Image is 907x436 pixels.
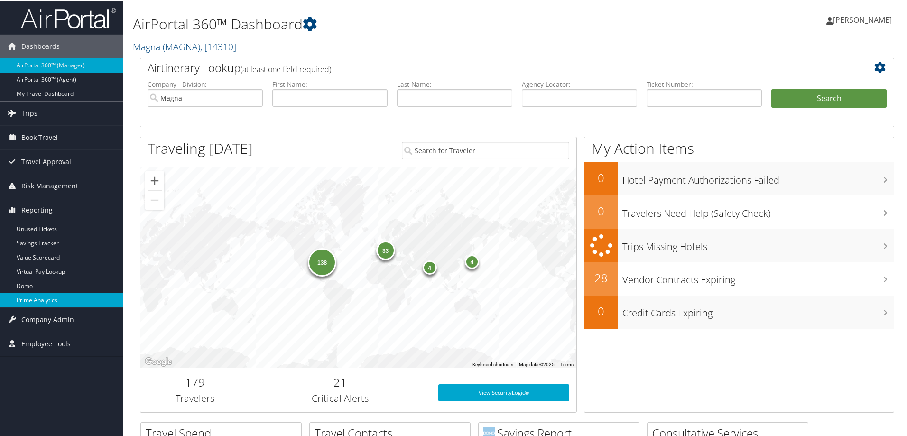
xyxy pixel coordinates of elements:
[272,79,388,88] label: First Name:
[308,247,336,276] div: 138
[622,234,894,252] h3: Trips Missing Hotels
[145,170,164,189] button: Zoom in
[21,173,78,197] span: Risk Management
[148,373,242,390] h2: 179
[257,391,424,404] h3: Critical Alerts
[21,197,53,221] span: Reporting
[519,361,555,366] span: Map data ©2025
[647,79,762,88] label: Ticket Number:
[257,373,424,390] h2: 21
[143,355,174,367] img: Google
[21,125,58,148] span: Book Travel
[397,79,512,88] label: Last Name:
[584,202,618,218] h2: 0
[143,355,174,367] a: Open this area in Google Maps (opens a new window)
[584,228,894,261] a: Trips Missing Hotels
[376,240,395,259] div: 33
[622,301,894,319] h3: Credit Cards Expiring
[21,6,116,28] img: airportal-logo.png
[584,195,894,228] a: 0Travelers Need Help (Safety Check)
[148,79,263,88] label: Company - Division:
[133,13,645,33] h1: AirPortal 360™ Dashboard
[148,138,253,158] h1: Traveling [DATE]
[148,59,824,75] h2: Airtinerary Lookup
[464,254,479,268] div: 4
[241,63,331,74] span: (at least one field required)
[584,138,894,158] h1: My Action Items
[133,39,236,52] a: Magna
[584,295,894,328] a: 0Credit Cards Expiring
[21,307,74,331] span: Company Admin
[148,391,242,404] h3: Travelers
[200,39,236,52] span: , [ 14310 ]
[402,141,569,158] input: Search for Traveler
[438,383,569,400] a: View SecurityLogic®
[560,361,574,366] a: Terms (opens in new tab)
[833,14,892,24] span: [PERSON_NAME]
[622,201,894,219] h3: Travelers Need Help (Safety Check)
[584,269,618,285] h2: 28
[584,169,618,185] h2: 0
[584,261,894,295] a: 28Vendor Contracts Expiring
[422,259,436,273] div: 4
[21,34,60,57] span: Dashboards
[21,331,71,355] span: Employee Tools
[584,302,618,318] h2: 0
[21,101,37,124] span: Trips
[622,268,894,286] h3: Vendor Contracts Expiring
[21,149,71,173] span: Travel Approval
[826,5,901,33] a: [PERSON_NAME]
[472,361,513,367] button: Keyboard shortcuts
[145,190,164,209] button: Zoom out
[622,168,894,186] h3: Hotel Payment Authorizations Failed
[163,39,200,52] span: ( MAGNA )
[522,79,637,88] label: Agency Locator:
[584,161,894,195] a: 0Hotel Payment Authorizations Failed
[771,88,887,107] button: Search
